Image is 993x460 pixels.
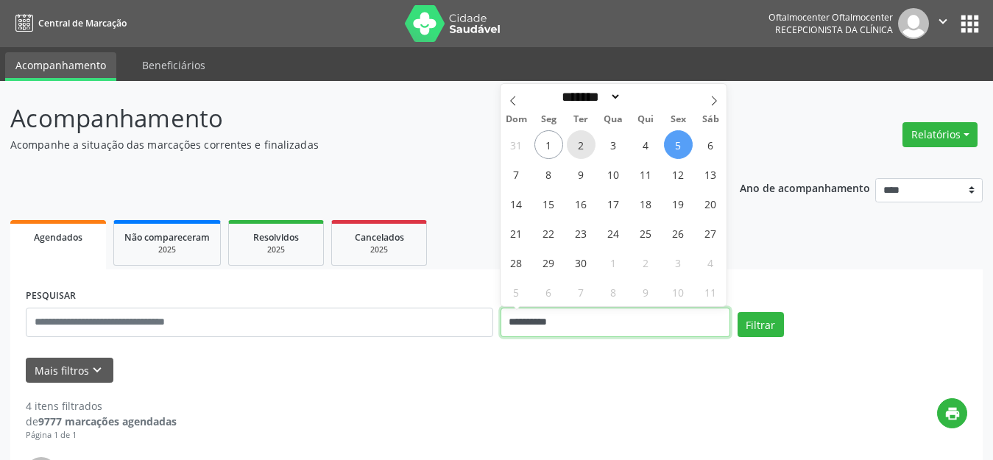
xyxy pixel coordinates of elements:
[253,231,299,244] span: Resolvidos
[10,137,691,152] p: Acompanhe a situação das marcações correntes e finalizadas
[26,285,76,308] label: PESQUISAR
[768,11,893,24] div: Oftalmocenter Oftalmocenter
[632,130,660,159] span: Setembro 4, 2025
[502,160,531,188] span: Setembro 7, 2025
[957,11,983,37] button: apps
[898,8,929,39] img: img
[599,277,628,306] span: Outubro 8, 2025
[567,277,596,306] span: Outubro 7, 2025
[565,115,597,124] span: Ter
[132,52,216,78] a: Beneficiários
[599,219,628,247] span: Setembro 24, 2025
[632,189,660,218] span: Setembro 18, 2025
[775,24,893,36] span: Recepcionista da clínica
[567,219,596,247] span: Setembro 23, 2025
[5,52,116,81] a: Acompanhamento
[935,13,951,29] i: 
[696,160,725,188] span: Setembro 13, 2025
[597,115,629,124] span: Qua
[26,358,113,383] button: Mais filtroskeyboard_arrow_down
[664,277,693,306] span: Outubro 10, 2025
[944,406,961,422] i: print
[38,414,177,428] strong: 9777 marcações agendadas
[534,189,563,218] span: Setembro 15, 2025
[532,115,565,124] span: Seg
[502,130,531,159] span: Agosto 31, 2025
[664,160,693,188] span: Setembro 12, 2025
[26,414,177,429] div: de
[664,189,693,218] span: Setembro 19, 2025
[599,130,628,159] span: Setembro 3, 2025
[629,115,662,124] span: Qui
[567,130,596,159] span: Setembro 2, 2025
[599,189,628,218] span: Setembro 17, 2025
[662,115,694,124] span: Sex
[696,277,725,306] span: Outubro 11, 2025
[355,231,404,244] span: Cancelados
[694,115,727,124] span: Sáb
[696,189,725,218] span: Setembro 20, 2025
[567,189,596,218] span: Setembro 16, 2025
[534,219,563,247] span: Setembro 22, 2025
[599,248,628,277] span: Outubro 1, 2025
[534,277,563,306] span: Outubro 6, 2025
[696,130,725,159] span: Setembro 6, 2025
[632,248,660,277] span: Outubro 2, 2025
[534,160,563,188] span: Setembro 8, 2025
[26,429,177,442] div: Página 1 de 1
[632,160,660,188] span: Setembro 11, 2025
[632,277,660,306] span: Outubro 9, 2025
[501,115,533,124] span: Dom
[599,160,628,188] span: Setembro 10, 2025
[239,244,313,255] div: 2025
[534,248,563,277] span: Setembro 29, 2025
[124,244,210,255] div: 2025
[929,8,957,39] button: 
[696,248,725,277] span: Outubro 4, 2025
[38,17,127,29] span: Central de Marcação
[502,189,531,218] span: Setembro 14, 2025
[502,219,531,247] span: Setembro 21, 2025
[738,312,784,337] button: Filtrar
[621,89,670,105] input: Year
[664,130,693,159] span: Setembro 5, 2025
[10,11,127,35] a: Central de Marcação
[557,89,622,105] select: Month
[567,160,596,188] span: Setembro 9, 2025
[534,130,563,159] span: Setembro 1, 2025
[342,244,416,255] div: 2025
[10,100,691,137] p: Acompanhamento
[632,219,660,247] span: Setembro 25, 2025
[34,231,82,244] span: Agendados
[664,248,693,277] span: Outubro 3, 2025
[937,398,967,428] button: print
[502,248,531,277] span: Setembro 28, 2025
[567,248,596,277] span: Setembro 30, 2025
[124,231,210,244] span: Não compareceram
[26,398,177,414] div: 4 itens filtrados
[902,122,978,147] button: Relatórios
[740,178,870,197] p: Ano de acompanhamento
[664,219,693,247] span: Setembro 26, 2025
[696,219,725,247] span: Setembro 27, 2025
[89,362,105,378] i: keyboard_arrow_down
[502,277,531,306] span: Outubro 5, 2025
